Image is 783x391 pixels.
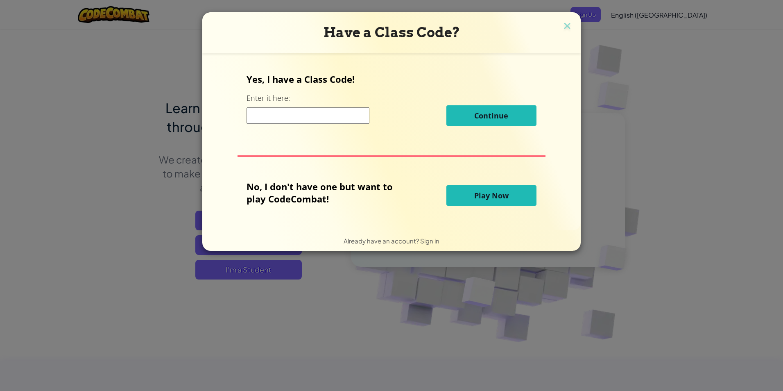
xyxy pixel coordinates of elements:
[446,105,536,126] button: Continue
[420,237,439,245] a: Sign in
[247,73,536,85] p: Yes, I have a Class Code!
[474,191,509,200] span: Play Now
[324,24,460,41] span: Have a Class Code?
[344,237,420,245] span: Already have an account?
[446,185,536,206] button: Play Now
[474,111,508,120] span: Continue
[247,180,405,205] p: No, I don't have one but want to play CodeCombat!
[562,20,573,33] img: close icon
[247,93,290,103] label: Enter it here:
